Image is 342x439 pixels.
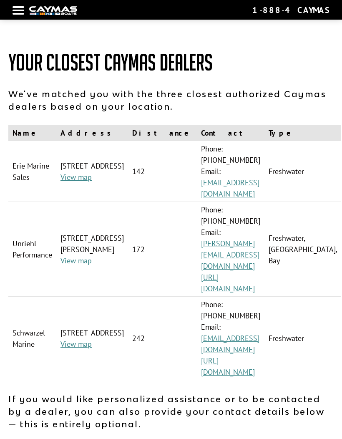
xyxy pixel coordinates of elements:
td: Freshwater, [GEOGRAPHIC_DATA], Bay [264,202,341,297]
a: View map [60,256,92,265]
td: Phone: [PHONE_NUMBER] Email: [197,141,264,202]
th: Type [264,125,341,141]
h1: Your Closest Caymas Dealers [8,50,334,75]
th: Distance [128,125,197,141]
a: [URL][DOMAIN_NAME] [201,356,255,377]
th: Contact [197,125,264,141]
a: View map [60,172,92,182]
td: Freshwater [264,297,341,380]
p: We've matched you with the three closest authorized Caymas dealers based on your location. [8,88,334,113]
p: If you would like personalized assistance or to be contacted by a dealer, you can also provide yo... [8,393,334,430]
td: Schwarzel Marine [8,297,56,380]
a: [PERSON_NAME][EMAIL_ADDRESS][DOMAIN_NAME] [201,239,259,271]
td: 242 [128,297,197,380]
td: [STREET_ADDRESS] [56,141,128,202]
td: 142 [128,141,197,202]
a: [URL][DOMAIN_NAME] [201,272,255,293]
td: Erie Marine Sales [8,141,56,202]
th: Address [56,125,128,141]
td: Phone: [PHONE_NUMBER] Email: [197,202,264,297]
td: Phone: [PHONE_NUMBER] Email: [197,297,264,380]
th: Name [8,125,56,141]
a: View map [60,339,92,349]
td: [STREET_ADDRESS] [56,297,128,380]
a: [EMAIL_ADDRESS][DOMAIN_NAME] [201,178,259,199]
td: 172 [128,202,197,297]
img: white-logo-c9c8dbefe5ff5ceceb0f0178aa75bf4bb51f6bca0971e226c86eb53dfe498488.png [29,6,77,15]
td: [STREET_ADDRESS][PERSON_NAME] [56,202,128,297]
td: Freshwater [264,141,341,202]
div: 1-888-4CAYMAS [252,5,329,15]
td: Unriehl Performance [8,202,56,297]
a: [EMAIL_ADDRESS][DOMAIN_NAME] [201,333,259,354]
